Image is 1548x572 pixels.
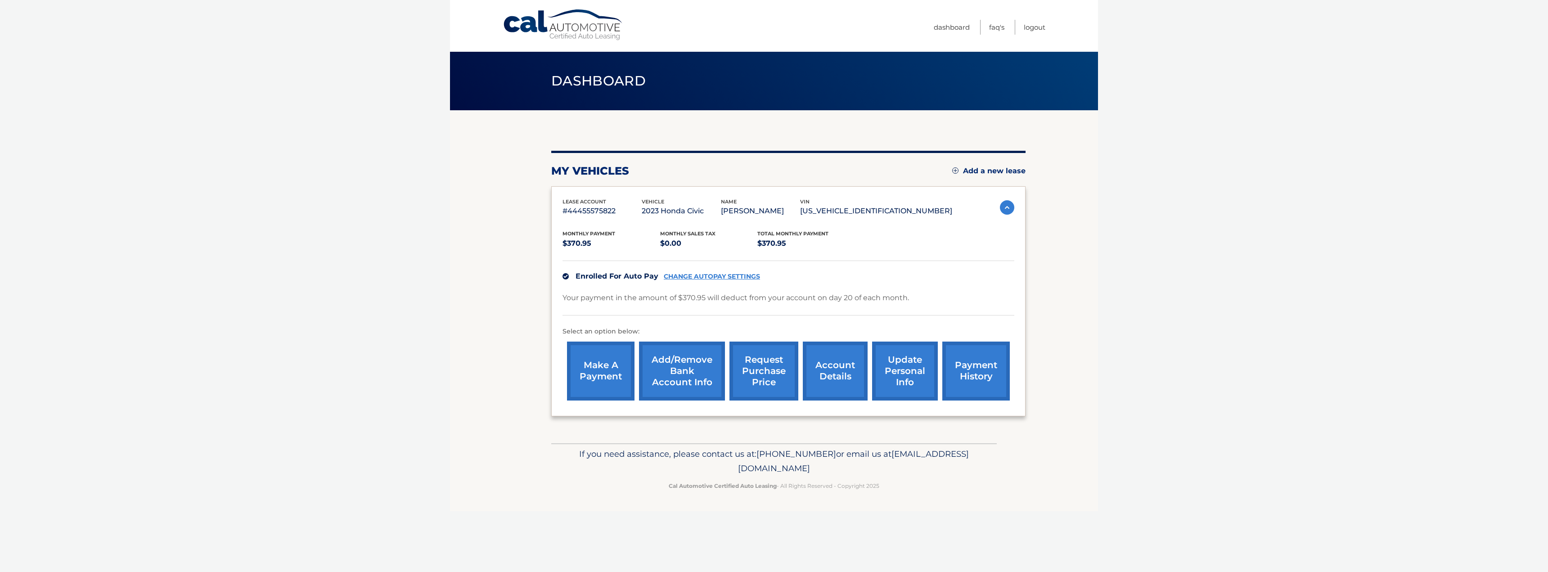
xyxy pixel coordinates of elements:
span: vehicle [642,198,664,205]
a: Add/Remove bank account info [639,342,725,401]
p: 2023 Honda Civic [642,205,721,217]
p: - All Rights Reserved - Copyright 2025 [557,481,991,491]
a: Cal Automotive [503,9,624,41]
a: update personal info [872,342,938,401]
p: Your payment in the amount of $370.95 will deduct from your account on day 20 of each month. [562,292,909,304]
p: $370.95 [757,237,855,250]
p: [PERSON_NAME] [721,205,800,217]
a: account details [803,342,868,401]
span: Total Monthly Payment [757,230,828,237]
span: Dashboard [551,72,646,89]
a: CHANGE AUTOPAY SETTINGS [664,273,760,280]
a: Dashboard [934,20,970,35]
span: name [721,198,737,205]
a: make a payment [567,342,634,401]
a: Logout [1024,20,1045,35]
span: Enrolled For Auto Pay [576,272,658,280]
p: If you need assistance, please contact us at: or email us at [557,447,991,476]
a: Add a new lease [952,167,1026,176]
img: accordion-active.svg [1000,200,1014,215]
img: add.svg [952,167,958,174]
p: #44455575822 [562,205,642,217]
span: lease account [562,198,606,205]
p: $370.95 [562,237,660,250]
strong: Cal Automotive Certified Auto Leasing [669,482,777,489]
span: vin [800,198,810,205]
a: request purchase price [729,342,798,401]
a: payment history [942,342,1010,401]
span: Monthly sales Tax [660,230,715,237]
a: FAQ's [989,20,1004,35]
span: Monthly Payment [562,230,615,237]
img: check.svg [562,273,569,279]
p: Select an option below: [562,326,1014,337]
h2: my vehicles [551,164,629,178]
p: [US_VEHICLE_IDENTIFICATION_NUMBER] [800,205,952,217]
span: [PHONE_NUMBER] [756,449,836,459]
p: $0.00 [660,237,758,250]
